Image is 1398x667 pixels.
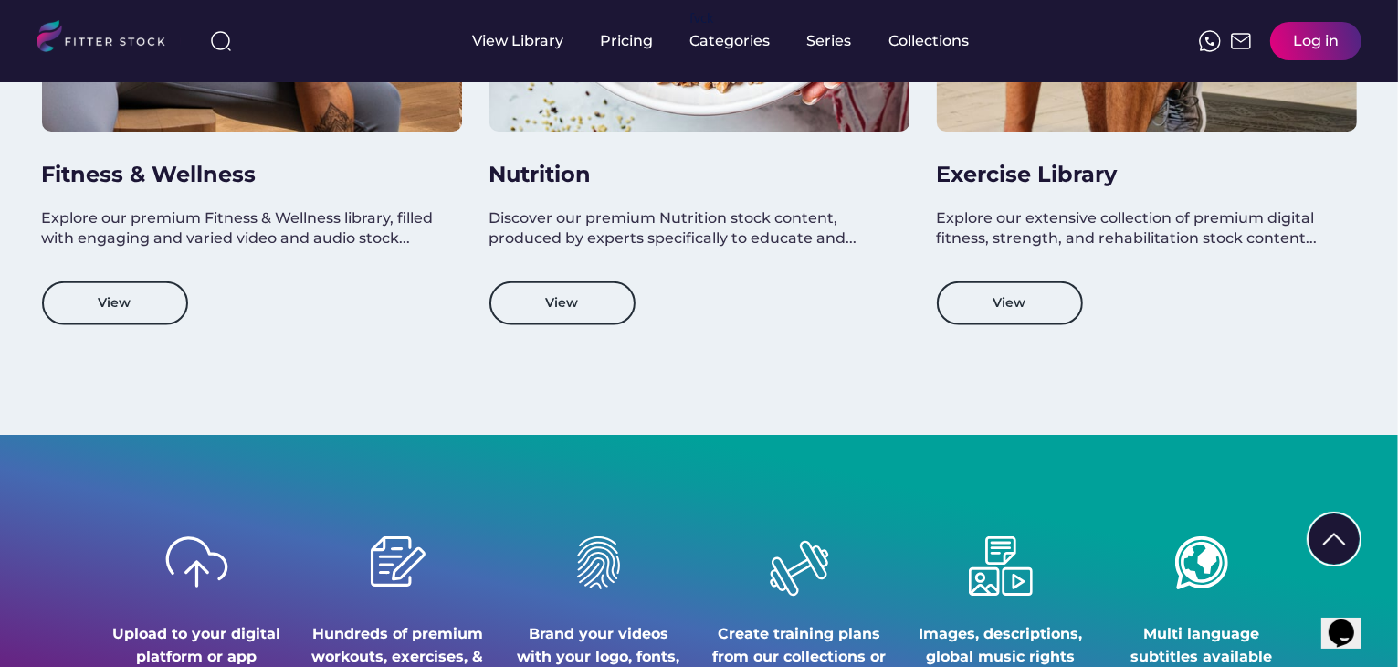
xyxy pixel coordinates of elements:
div: Collections [889,31,970,51]
img: Images%20and%20Descriptions%20Icon.svg [969,536,1033,596]
iframe: chat widget [1321,594,1380,649]
img: Group%201000002322%20%281%29.svg [1309,513,1360,565]
h3: Fitness & Wellness [42,159,444,190]
img: Upload%20Icon.svg [165,536,228,588]
img: Brand%20Videos%20Icon.svg [577,536,620,589]
div: Discover our premium Nutrition stock content, produced by experts specifically to educate and... [489,208,891,249]
button: View [937,281,1083,325]
h3: Exercise Library [937,159,1339,190]
div: Keywords by Traffic [202,117,308,129]
div: Log in [1293,31,1339,51]
button: View [42,281,188,325]
div: Explore our premium Fitness & Wellness library, filled with engaging and varied video and audio s... [42,208,444,249]
img: meteor-icons_whatsapp%20%281%29.svg [1199,30,1221,52]
img: Multi%20Language%20Icon.svg [1175,536,1228,589]
span: Explore our extensive collection of premium digital fitness, strength, and rehabilitation stock c... [937,209,1319,247]
div: Pricing [601,31,654,51]
div: Domain: [DOMAIN_NAME] [47,48,201,62]
div: fvck [690,9,714,27]
div: Domain Overview [69,117,163,129]
div: v 4.0.25 [51,29,89,44]
img: logo_orange.svg [29,29,44,44]
img: Workouts%20and%20Exercises%20Icon.svg [368,536,428,587]
img: Training%20Plans%20Icon%20%281%29.svg [754,524,844,612]
img: LOGO.svg [37,20,181,58]
img: Frame%2051.svg [1230,30,1252,52]
img: website_grey.svg [29,48,44,62]
div: Series [807,31,853,51]
img: search-normal%203.svg [210,30,232,52]
img: tab_keywords_by_traffic_grey.svg [182,115,196,130]
h3: Nutrition [489,159,891,190]
img: tab_domain_overview_orange.svg [49,115,64,130]
button: View [489,281,636,325]
div: Categories [690,31,771,51]
div: View Library [473,31,564,51]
